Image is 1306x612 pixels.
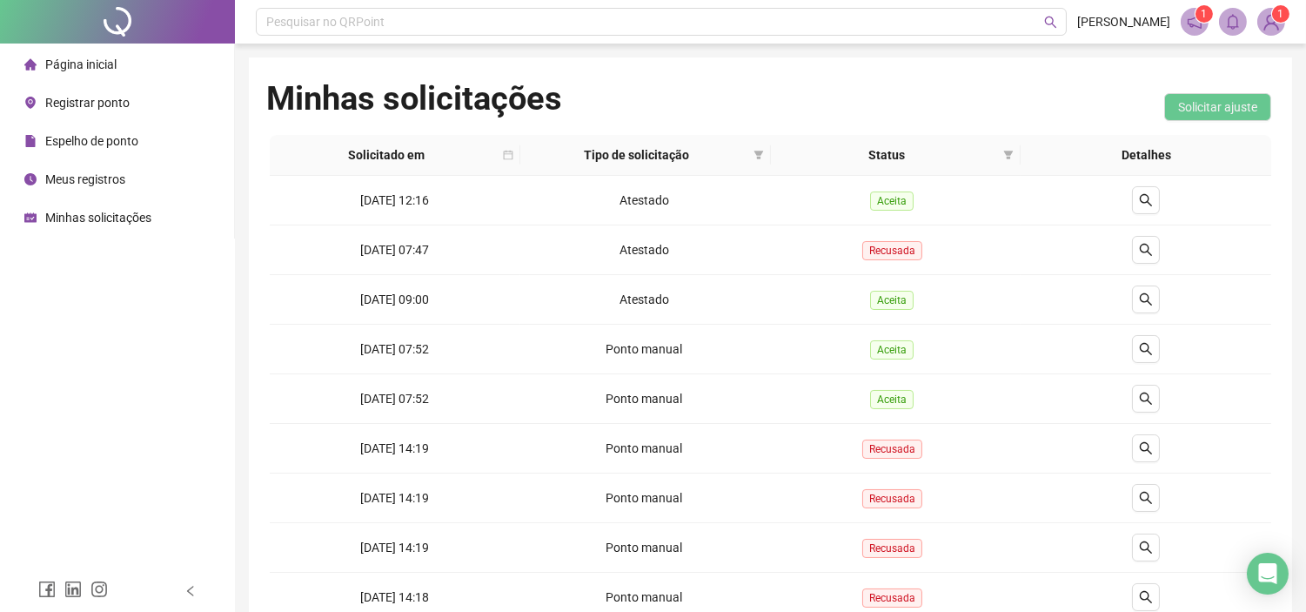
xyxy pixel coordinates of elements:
span: bell [1225,14,1241,30]
button: Solicitar ajuste [1164,93,1271,121]
span: [DATE] 14:19 [360,491,429,505]
span: search [1139,590,1153,604]
span: Recusada [862,539,922,558]
span: Recusada [862,588,922,608]
span: instagram [90,581,108,598]
span: search [1139,491,1153,505]
span: [DATE] 14:19 [360,441,429,455]
span: Recusada [862,440,922,459]
span: [DATE] 12:16 [360,193,429,207]
span: Solicitar ajuste [1178,98,1257,117]
span: 1 [1202,8,1208,20]
span: search [1139,441,1153,455]
img: 83971 [1258,9,1284,35]
span: search [1139,392,1153,406]
span: Solicitado em [277,145,496,165]
span: facebook [38,581,56,598]
span: Minhas solicitações [45,211,151,225]
span: Espelho de ponto [45,134,138,148]
span: Ponto manual [606,541,682,555]
span: Aceita [870,291,914,310]
span: left [184,585,197,597]
span: home [24,58,37,71]
span: clock-circle [24,173,37,185]
span: Aceita [870,192,914,211]
span: Meus registros [45,172,125,186]
span: Atestado [620,243,669,257]
span: Status [778,145,997,165]
span: filter [1000,142,1017,168]
span: file [24,135,37,147]
h1: Minhas solicitações [266,78,562,118]
span: filter [750,142,767,168]
span: search [1139,193,1153,207]
span: linkedin [64,581,82,598]
span: Aceita [870,340,914,360]
span: search [1139,243,1153,257]
span: search [1139,293,1153,306]
span: schedule [24,212,37,224]
span: Aceita [870,390,914,409]
sup: 1 [1195,5,1213,23]
span: Ponto manual [606,392,682,406]
span: filter [1003,150,1014,160]
span: Página inicial [45,57,117,71]
span: [DATE] 14:18 [360,590,429,604]
span: [DATE] 07:52 [360,392,429,406]
span: environment [24,97,37,109]
div: Open Intercom Messenger [1247,553,1289,595]
span: Registrar ponto [45,96,130,110]
span: [DATE] 14:19 [360,541,429,555]
span: calendar [503,150,513,160]
span: Ponto manual [606,491,682,505]
span: [DATE] 07:47 [360,243,429,257]
span: [DATE] 07:52 [360,342,429,356]
span: filter [753,150,764,160]
span: Atestado [620,193,669,207]
span: Recusada [862,489,922,508]
span: Ponto manual [606,590,682,604]
span: [DATE] 09:00 [360,293,429,306]
span: Atestado [620,293,669,306]
span: search [1139,541,1153,555]
span: Ponto manual [606,342,682,356]
span: search [1044,16,1057,29]
span: notification [1187,14,1202,30]
span: search [1139,342,1153,356]
th: Detalhes [1021,135,1271,176]
span: [PERSON_NAME] [1077,12,1170,31]
span: Recusada [862,241,922,260]
span: Tipo de solicitação [527,145,747,165]
span: calendar [499,142,517,168]
span: Ponto manual [606,441,682,455]
sup: Atualize o seu contato no menu Meus Dados [1272,5,1289,23]
span: 1 [1278,8,1284,20]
